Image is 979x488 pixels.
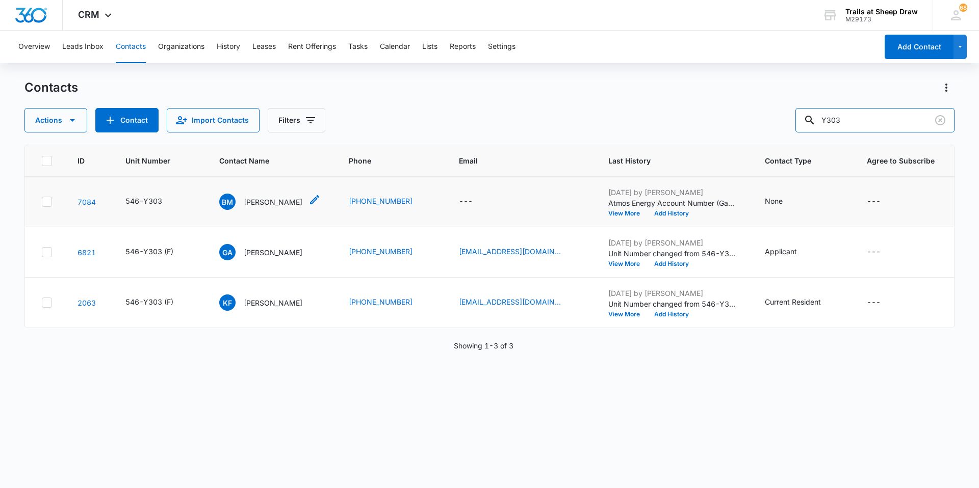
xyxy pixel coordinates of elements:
[765,296,839,309] div: Contact Type - Current Resident - Select to Edit Field
[348,31,368,63] button: Tasks
[219,294,321,311] div: Contact Name - Kelly French - Select to Edit Field
[867,246,899,258] div: Agree to Subscribe - - Select to Edit Field
[459,296,561,307] a: [EMAIL_ADDRESS][DOMAIN_NAME]
[116,31,146,63] button: Contacts
[349,296,431,309] div: Phone - (970) 215-5774 - Select to Edit Field
[217,31,240,63] button: History
[349,296,413,307] a: [PHONE_NUMBER]
[219,194,321,210] div: Contact Name - Brooks Maldonado - Select to Edit Field
[608,210,647,216] button: View More
[867,296,881,309] div: ---
[24,80,78,95] h1: Contacts
[252,31,276,63] button: Leases
[219,244,236,260] span: GA
[459,196,491,208] div: Email - - Select to Edit Field
[219,294,236,311] span: KF
[349,246,413,257] a: [PHONE_NUMBER]
[608,237,736,248] p: [DATE] by [PERSON_NAME]
[765,196,783,206] div: None
[867,296,899,309] div: Agree to Subscribe - - Select to Edit Field
[288,31,336,63] button: Rent Offerings
[349,196,431,208] div: Phone - (970) 397-3992 - Select to Edit Field
[158,31,204,63] button: Organizations
[845,8,918,16] div: account name
[765,246,815,258] div: Contact Type - Applicant - Select to Edit Field
[380,31,410,63] button: Calendar
[647,261,696,267] button: Add History
[608,311,647,317] button: View More
[608,187,736,198] p: [DATE] by [PERSON_NAME]
[608,155,726,166] span: Last History
[459,246,579,258] div: Email - gustavoarevalo88@icloud.com - Select to Edit Field
[219,155,310,166] span: Contact Name
[459,296,579,309] div: Email - KELLYFRENCH@COMCAST.NET - Select to Edit Field
[450,31,476,63] button: Reports
[867,196,881,208] div: ---
[125,196,162,206] div: 546-Y303
[349,246,431,258] div: Phone - (806) 508-2820 - Select to Edit Field
[608,198,736,208] p: Atmos Energy Account Number (Gas) changed to 307000726.
[268,108,325,132] button: Filters
[608,299,736,309] p: Unit Number changed from 546-Y303 to 546-Y303 (F).
[24,108,87,132] button: Actions
[608,248,736,259] p: Unit Number changed from 546-Y303 to 546-Y303 (F).
[219,244,321,260] div: Contact Name - Gustavo Arevalo - Select to Edit Field
[938,79,955,96] button: Actions
[765,246,797,257] div: Applicant
[959,4,967,12] span: 68
[244,197,302,207] p: [PERSON_NAME]
[78,155,86,166] span: ID
[647,311,696,317] button: Add History
[125,296,173,307] div: 546-Y303 (F)
[867,196,899,208] div: Agree to Subscribe - - Select to Edit Field
[18,31,50,63] button: Overview
[765,296,821,307] div: Current Resident
[867,246,881,258] div: ---
[885,35,954,59] button: Add Contact
[459,246,561,257] a: [EMAIL_ADDRESS][DOMAIN_NAME]
[459,155,569,166] span: Email
[78,9,99,20] span: CRM
[867,155,938,166] span: Agree to Subscribe
[488,31,516,63] button: Settings
[62,31,104,63] button: Leads Inbox
[95,108,159,132] button: Add Contact
[78,198,96,206] a: Navigate to contact details page for Brooks Maldonado
[422,31,437,63] button: Lists
[349,155,420,166] span: Phone
[845,16,918,23] div: account id
[78,248,96,257] a: Navigate to contact details page for Gustavo Arevalo
[765,196,801,208] div: Contact Type - None - Select to Edit Field
[932,112,948,128] button: Clear
[167,108,260,132] button: Import Contacts
[125,246,173,257] div: 546-Y303 (F)
[244,297,302,308] p: [PERSON_NAME]
[795,108,955,132] input: Search Contacts
[459,196,473,208] div: ---
[244,247,302,258] p: [PERSON_NAME]
[647,210,696,216] button: Add History
[125,296,192,309] div: Unit Number - 546-Y303 (F) - Select to Edit Field
[608,288,736,299] p: [DATE] by [PERSON_NAME]
[125,155,195,166] span: Unit Number
[78,299,96,307] a: Navigate to contact details page for Kelly French
[454,340,513,351] p: Showing 1-3 of 3
[349,196,413,206] a: [PHONE_NUMBER]
[125,246,192,258] div: Unit Number - 546-Y303 (F) - Select to Edit Field
[959,4,967,12] div: notifications count
[125,196,181,208] div: Unit Number - 546-Y303 - Select to Edit Field
[765,155,828,166] span: Contact Type
[608,261,647,267] button: View More
[219,194,236,210] span: BM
